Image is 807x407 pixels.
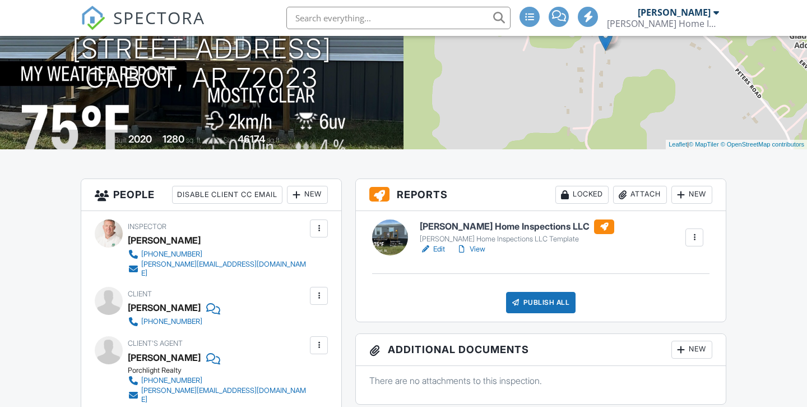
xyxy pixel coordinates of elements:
[420,219,614,244] a: [PERSON_NAME] Home Inspections LLC [PERSON_NAME] Home Inspections LLC Template
[128,299,201,316] div: [PERSON_NAME]
[128,249,307,260] a: [PHONE_NUMBER]
[128,366,316,375] div: Porchlight Realty
[128,316,211,327] a: [PHONE_NUMBER]
[356,179,726,211] h3: Reports
[689,141,719,148] a: © MapTiler
[128,260,307,278] a: [PERSON_NAME][EMAIL_ADDRESS][DOMAIN_NAME]
[669,141,687,148] a: Leaflet
[607,18,719,29] div: Ellis Home Inspections LLC
[420,244,445,255] a: Edit
[671,186,712,204] div: New
[128,222,166,231] span: Inspector
[141,260,307,278] div: [PERSON_NAME][EMAIL_ADDRESS][DOMAIN_NAME]
[72,34,332,94] h1: [STREET_ADDRESS] Cabot, AR 72023
[267,136,281,144] span: sq.ft.
[141,386,307,404] div: [PERSON_NAME][EMAIL_ADDRESS][DOMAIN_NAME]
[141,317,202,326] div: [PHONE_NUMBER]
[287,186,328,204] div: New
[369,374,712,387] p: There are no attachments to this inspection.
[420,219,614,234] h6: [PERSON_NAME] Home Inspections LLC
[420,235,614,244] div: [PERSON_NAME] Home Inspections LLC Template
[128,133,152,145] div: 2020
[286,7,511,29] input: Search everything...
[456,244,485,255] a: View
[172,186,282,204] div: Disable Client CC Email
[113,6,205,29] span: SPECTORA
[671,341,712,359] div: New
[81,15,205,39] a: SPECTORA
[555,186,609,204] div: Locked
[212,136,236,144] span: Lot Size
[128,232,201,249] div: [PERSON_NAME]
[128,339,183,347] span: Client's Agent
[141,376,202,385] div: [PHONE_NUMBER]
[666,140,807,149] div: |
[613,186,667,204] div: Attach
[721,141,804,148] a: © OpenStreetMap contributors
[81,179,341,211] h3: People
[356,334,726,366] h3: Additional Documents
[114,136,127,144] span: Built
[238,133,265,145] div: 46174
[128,386,307,404] a: [PERSON_NAME][EMAIL_ADDRESS][DOMAIN_NAME]
[81,6,105,30] img: The Best Home Inspection Software - Spectora
[638,7,711,18] div: [PERSON_NAME]
[128,375,307,386] a: [PHONE_NUMBER]
[163,133,184,145] div: 1280
[186,136,202,144] span: sq. ft.
[506,292,576,313] div: Publish All
[141,250,202,259] div: [PHONE_NUMBER]
[128,349,201,366] a: [PERSON_NAME]
[128,290,152,298] span: Client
